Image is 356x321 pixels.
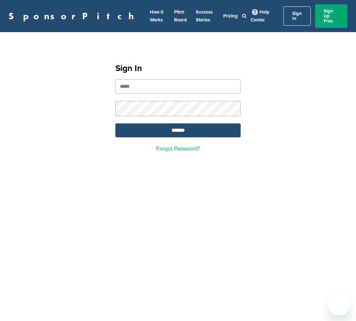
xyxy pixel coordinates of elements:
a: Forgot Password? [156,145,200,152]
a: Success Stories [196,9,213,23]
a: How It Works [150,9,163,23]
h1: Sign In [115,62,241,75]
iframe: Button to launch messaging window [328,292,350,315]
a: Sign In [283,6,311,26]
a: Pitch Board [174,9,187,23]
a: Sign Up Free [315,4,347,28]
a: SponsorPitch [9,11,138,21]
a: Help Center [251,8,269,24]
a: Pricing [223,13,238,19]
